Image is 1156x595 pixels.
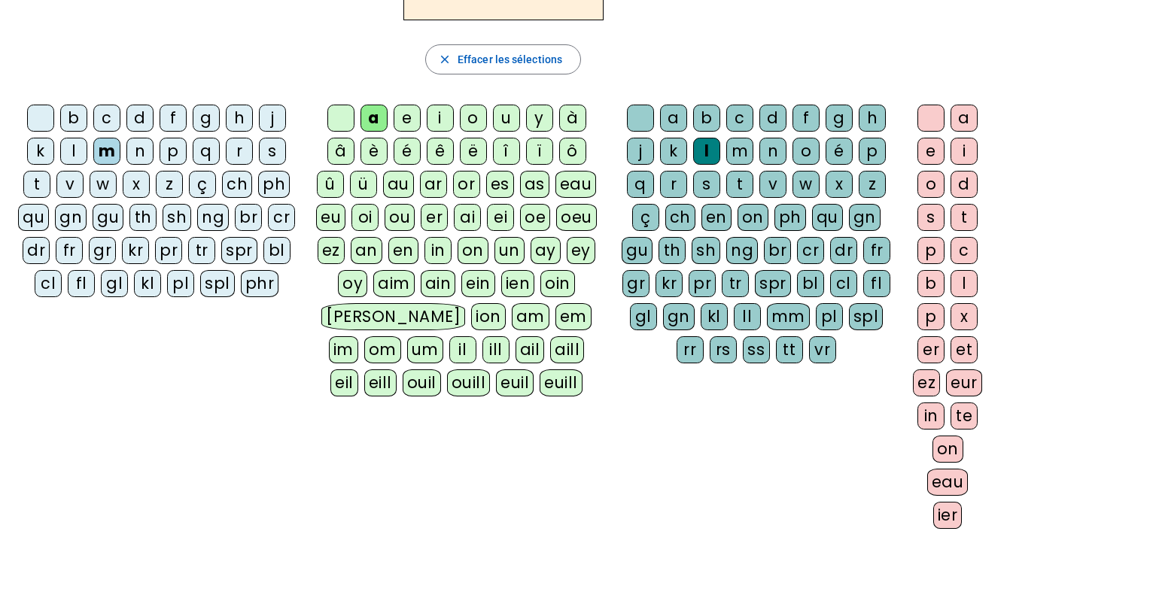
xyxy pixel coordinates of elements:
[951,171,978,198] div: d
[693,138,720,165] div: l
[692,237,720,264] div: sh
[156,171,183,198] div: z
[917,402,945,430] div: in
[951,237,978,264] div: c
[364,369,397,396] div: eill
[329,336,358,363] div: im
[951,270,978,297] div: l
[486,171,514,198] div: es
[487,204,514,231] div: ei
[447,369,490,396] div: ouill
[317,171,344,198] div: û
[221,237,257,264] div: spr
[427,105,454,132] div: i
[23,237,50,264] div: dr
[122,237,149,264] div: kr
[189,171,216,198] div: ç
[193,138,220,165] div: q
[453,171,480,198] div: or
[424,237,452,264] div: in
[101,270,128,297] div: gl
[226,105,253,132] div: h
[501,270,535,297] div: ien
[951,105,978,132] div: a
[540,369,582,396] div: euill
[167,270,194,297] div: pl
[540,270,575,297] div: oin
[123,171,150,198] div: x
[461,270,495,297] div: ein
[403,369,441,396] div: ouil
[917,138,945,165] div: e
[659,237,686,264] div: th
[351,204,379,231] div: oi
[360,105,388,132] div: a
[458,237,488,264] div: on
[555,171,597,198] div: eau
[816,303,843,330] div: pl
[160,105,187,132] div: f
[738,204,768,231] div: on
[56,237,83,264] div: fr
[627,138,654,165] div: j
[259,105,286,132] div: j
[830,237,857,264] div: dr
[427,138,454,165] div: ê
[134,270,161,297] div: kl
[797,270,824,297] div: bl
[338,270,367,297] div: oy
[263,237,291,264] div: bl
[155,237,182,264] div: pr
[360,138,388,165] div: è
[526,138,553,165] div: ï
[917,237,945,264] div: p
[849,303,884,330] div: spl
[701,204,732,231] div: en
[316,204,345,231] div: eu
[951,138,978,165] div: i
[622,237,653,264] div: gu
[259,138,286,165] div: s
[60,105,87,132] div: b
[743,336,770,363] div: ss
[759,138,786,165] div: n
[318,237,345,264] div: ez
[351,237,382,264] div: an
[129,204,157,231] div: th
[726,171,753,198] div: t
[677,336,704,363] div: rr
[89,237,116,264] div: gr
[327,138,354,165] div: â
[493,105,520,132] div: u
[241,270,279,297] div: phr
[35,270,62,297] div: cl
[559,105,586,132] div: à
[797,237,824,264] div: cr
[767,303,810,330] div: mm
[222,171,252,198] div: ch
[776,336,803,363] div: tt
[394,138,421,165] div: é
[420,171,447,198] div: ar
[350,171,377,198] div: ü
[755,270,791,297] div: spr
[665,204,695,231] div: ch
[693,105,720,132] div: b
[93,204,123,231] div: gu
[458,50,562,68] span: Effacer les sélections
[627,171,654,198] div: q
[160,138,187,165] div: p
[394,105,421,132] div: e
[425,44,581,74] button: Effacer les sélections
[632,204,659,231] div: ç
[556,204,597,231] div: oeu
[859,171,886,198] div: z
[830,270,857,297] div: cl
[520,171,549,198] div: as
[526,105,553,132] div: y
[917,270,945,297] div: b
[373,270,415,297] div: aim
[407,336,443,363] div: um
[460,138,487,165] div: ë
[726,138,753,165] div: m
